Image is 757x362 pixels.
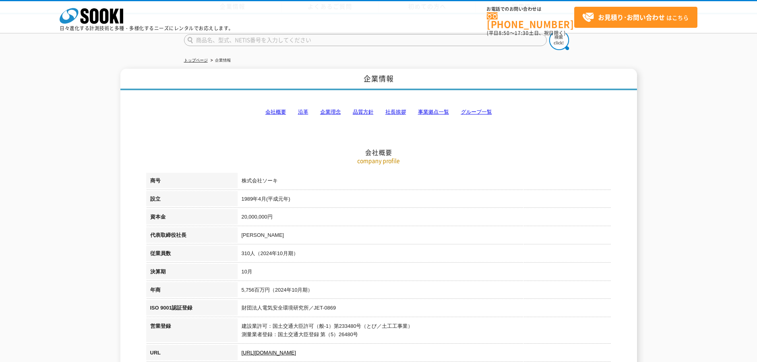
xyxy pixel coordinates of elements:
td: 310人（2024年10月期） [238,246,611,264]
a: [PHONE_NUMBER] [487,12,574,29]
th: 設立 [146,191,238,209]
td: 10月 [238,264,611,282]
a: [URL][DOMAIN_NAME] [242,350,296,356]
th: 商号 [146,173,238,191]
a: 社長挨拶 [385,109,406,115]
li: 企業情報 [209,56,231,65]
img: btn_search.png [549,30,569,50]
span: 17:30 [515,29,529,37]
a: トップページ [184,58,208,62]
a: 企業理念 [320,109,341,115]
span: 8:50 [499,29,510,37]
td: [PERSON_NAME] [238,227,611,246]
td: 財団法人電気安全環境研究所／JET-0869 [238,300,611,318]
td: 株式会社ソーキ [238,173,611,191]
th: 営業登録 [146,318,238,345]
th: 資本金 [146,209,238,227]
th: 年商 [146,282,238,300]
span: はこちら [582,12,689,23]
a: 品質方針 [353,109,374,115]
a: 沿革 [298,109,308,115]
a: グループ一覧 [461,109,492,115]
h2: 会社概要 [146,69,611,157]
th: 従業員数 [146,246,238,264]
a: お見積り･お問い合わせはこちら [574,7,697,28]
strong: お見積り･お問い合わせ [598,12,665,22]
span: お電話でのお問い合わせは [487,7,574,12]
p: company profile [146,157,611,165]
th: ISO 9001認証登録 [146,300,238,318]
th: 代表取締役社長 [146,227,238,246]
td: 5,756百万円（2024年10月期） [238,282,611,300]
td: 20,000,000円 [238,209,611,227]
input: 商品名、型式、NETIS番号を入力してください [184,34,547,46]
p: 日々進化する計測技術と多種・多様化するニーズにレンタルでお応えします。 [60,26,234,31]
td: 建設業許可：国土交通大臣許可（般-1）第233480号（とび／土工工事業） 測量業者登録：国土交通大臣登録 第（5）26480号 [238,318,611,345]
a: 事業拠点一覧 [418,109,449,115]
td: 1989年4月(平成元年) [238,191,611,209]
h1: 企業情報 [120,69,637,91]
span: (平日 ～ 土日、祝日除く) [487,29,565,37]
th: 決算期 [146,264,238,282]
a: 会社概要 [265,109,286,115]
